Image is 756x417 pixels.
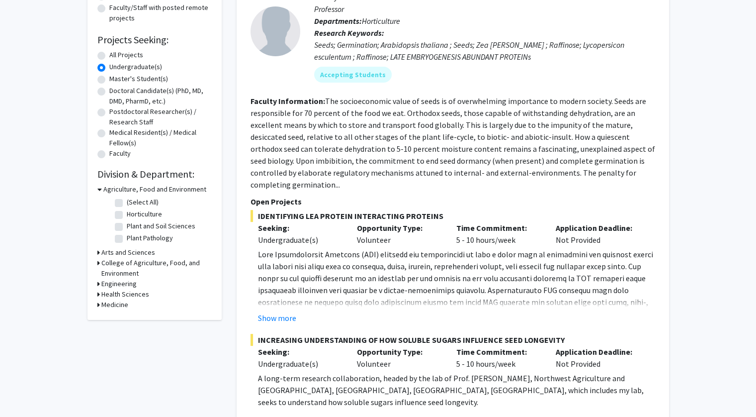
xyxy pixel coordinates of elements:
[556,346,640,358] p: Application Deadline:
[456,222,541,234] p: Time Commitment:
[109,127,212,148] label: Medical Resident(s) / Medical Fellow(s)
[109,86,212,106] label: Doctoral Candidate(s) (PhD, MD, DMD, PharmD, etc.)
[362,16,400,26] span: Horticulture
[101,289,149,300] h3: Health Sciences
[449,222,548,246] div: 5 - 10 hours/week
[258,346,342,358] p: Seeking:
[97,168,212,180] h2: Division & Department:
[109,74,168,84] label: Master's Student(s)
[548,222,648,246] div: Not Provided
[251,196,655,208] p: Open Projects
[251,334,655,346] span: INCREASING UNDERSTANDING OF HOW SOLUBLE SUGARS INFLUENCE SEED LONGEVITY
[103,184,206,195] h3: Agriculture, Food and Environment
[314,39,655,63] div: Seeds; Germination; Arabidopsis thaliana ; Seeds; Zea [PERSON_NAME] ; Raffinose; Lycopersicon esc...
[456,346,541,358] p: Time Commitment:
[349,222,449,246] div: Volunteer
[314,3,655,15] p: Professor
[357,346,441,358] p: Opportunity Type:
[349,346,449,370] div: Volunteer
[7,372,42,410] iframe: Chat
[101,300,128,310] h3: Medicine
[548,346,648,370] div: Not Provided
[449,346,548,370] div: 5 - 10 hours/week
[556,222,640,234] p: Application Deadline:
[109,2,212,23] label: Faculty/Staff with posted remote projects
[251,96,325,106] b: Faculty Information:
[251,96,655,190] fg-read-more: The socioeconomic value of seeds is of overwhelming importance to modern society. Seeds are respo...
[109,62,162,72] label: Undergraduate(s)
[258,373,644,407] span: A long-term research collaboration, headed by the lab of Prof. [PERSON_NAME], Northwest Agricultu...
[314,16,362,26] b: Departments:
[109,50,143,60] label: All Projects
[314,67,392,83] mat-chip: Accepting Students
[101,247,155,258] h3: Arts and Sciences
[251,210,655,222] span: IDENTIFYING LEA PROTEIN INTERACTING PROTEINS
[357,222,441,234] p: Opportunity Type:
[127,209,162,219] label: Horticulture
[97,34,212,46] h2: Projects Seeking:
[258,234,342,246] div: Undergraduate(s)
[258,312,296,324] button: Show more
[101,258,212,279] h3: College of Agriculture, Food, and Environment
[109,148,131,159] label: Faculty
[127,197,159,208] label: (Select All)
[314,28,384,38] b: Research Keywords:
[127,233,173,243] label: Plant Pathology
[101,279,137,289] h3: Engineering
[127,221,195,231] label: Plant and Soil Sciences
[258,222,342,234] p: Seeking:
[109,106,212,127] label: Postdoctoral Researcher(s) / Research Staff
[258,358,342,370] div: Undergraduate(s)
